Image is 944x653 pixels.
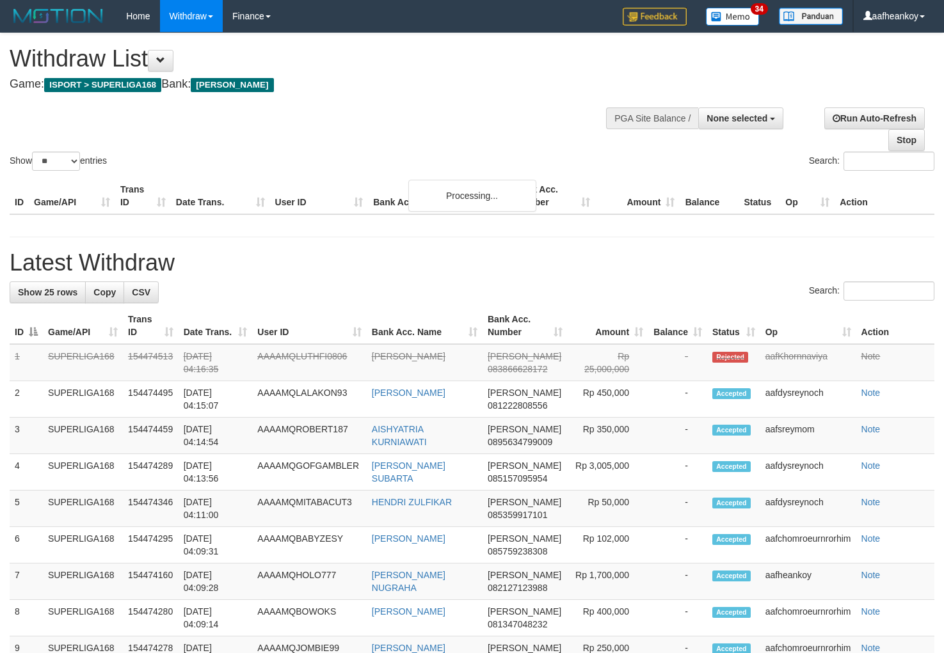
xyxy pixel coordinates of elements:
a: Note [861,424,881,434]
td: 154474289 [123,454,179,491]
td: AAAAMQHOLO777 [252,563,366,600]
th: Amount: activate to sort column ascending [568,308,648,344]
div: PGA Site Balance / [606,107,698,129]
th: Status: activate to sort column ascending [707,308,760,344]
td: SUPERLIGA168 [43,454,123,491]
span: Copy 085759238308 to clipboard [488,546,547,556]
td: 6 [10,527,43,563]
span: Copy 083866628172 to clipboard [488,364,547,374]
th: Bank Acc. Name [368,178,509,214]
span: Copy 081222808556 to clipboard [488,400,547,411]
span: [PERSON_NAME] [488,388,561,398]
a: Show 25 rows [10,281,86,303]
span: [PERSON_NAME] [488,497,561,507]
td: Rp 50,000 [568,491,648,527]
td: AAAAMQLALAKON93 [252,381,366,418]
th: Bank Acc. Number [510,178,595,214]
a: Note [861,388,881,398]
td: - [648,600,707,636]
td: - [648,454,707,491]
th: Game/API: activate to sort column ascending [43,308,123,344]
label: Search: [809,152,934,171]
td: Rp 25,000,000 [568,344,648,381]
td: [DATE] 04:13:56 [179,454,253,491]
td: - [648,491,707,527]
td: - [648,418,707,454]
td: aafchomroeurnrorhim [760,600,856,636]
select: Showentries [32,152,80,171]
a: [PERSON_NAME] [372,533,445,544]
span: [PERSON_NAME] [191,78,273,92]
a: [PERSON_NAME] NUGRAHA [372,570,445,593]
td: 4 [10,454,43,491]
span: Show 25 rows [18,287,77,297]
td: 154474495 [123,381,179,418]
a: Note [861,497,881,507]
td: aafheankoy [760,563,856,600]
span: Copy 0895634799009 to clipboard [488,437,552,447]
td: aafdysreynoch [760,454,856,491]
span: [PERSON_NAME] [488,606,561,617]
a: Note [861,351,881,361]
th: Bank Acc. Number: activate to sort column ascending [483,308,568,344]
td: AAAAMQBABYZESY [252,527,366,563]
label: Show entries [10,152,107,171]
td: 5 [10,491,43,527]
h1: Latest Withdraw [10,250,934,276]
span: Accepted [712,570,751,581]
td: [DATE] 04:11:00 [179,491,253,527]
a: Note [861,533,881,544]
th: Action [856,308,934,344]
a: Stop [888,129,925,151]
td: [DATE] 04:16:35 [179,344,253,381]
td: 154474346 [123,491,179,527]
td: Rp 450,000 [568,381,648,418]
span: [PERSON_NAME] [488,351,561,361]
td: 3 [10,418,43,454]
span: CSV [132,287,150,297]
span: None selected [707,113,767,123]
a: CSV [124,281,159,303]
a: [PERSON_NAME] SUBARTA [372,460,445,484]
a: Note [861,606,881,617]
td: - [648,381,707,418]
a: Note [861,460,881,471]
td: SUPERLIGA168 [43,418,123,454]
th: User ID [270,178,369,214]
span: [PERSON_NAME] [488,643,561,653]
a: Copy [85,281,124,303]
h1: Withdraw List [10,46,616,72]
th: Amount [595,178,680,214]
td: [DATE] 04:15:07 [179,381,253,418]
td: AAAAMQROBERT187 [252,418,366,454]
input: Search: [844,152,934,171]
h4: Game: Bank: [10,78,616,91]
img: Feedback.jpg [623,8,687,26]
td: AAAAMQBOWOKS [252,600,366,636]
span: Accepted [712,534,751,545]
td: aafchomroeurnrorhim [760,527,856,563]
span: Accepted [712,388,751,399]
span: [PERSON_NAME] [488,570,561,580]
span: [PERSON_NAME] [488,424,561,434]
th: User ID: activate to sort column ascending [252,308,366,344]
td: aafdysreynoch [760,381,856,418]
td: - [648,527,707,563]
td: aafdysreynoch [760,491,856,527]
span: [PERSON_NAME] [488,533,561,544]
td: [DATE] 04:09:14 [179,600,253,636]
a: [PERSON_NAME] [372,351,445,361]
span: ISPORT > SUPERLIGA168 [44,78,161,92]
td: aafKhornnaviya [760,344,856,381]
label: Search: [809,281,934,301]
td: Rp 1,700,000 [568,563,648,600]
a: AISHYATRIA KURNIAWATI [372,424,427,447]
th: Date Trans. [171,178,270,214]
a: Run Auto-Refresh [824,107,925,129]
th: Action [835,178,934,214]
img: Button%20Memo.svg [706,8,760,26]
td: aafsreymom [760,418,856,454]
button: None selected [698,107,783,129]
td: AAAAMQGOFGAMBLER [252,454,366,491]
td: 154474160 [123,563,179,600]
